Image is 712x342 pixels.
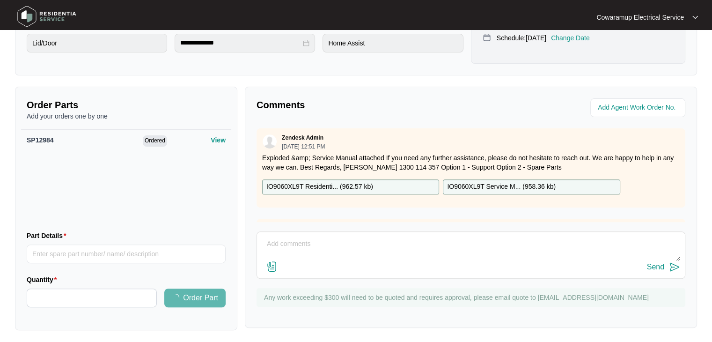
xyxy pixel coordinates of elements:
[483,33,491,42] img: map-pin
[180,38,301,48] input: Date Purchased
[27,98,226,112] p: Order Parts
[264,293,681,302] p: Any work exceeding $300 will need to be quoted and requires approval, please email quote to [EMAI...
[143,135,167,147] span: Ordered
[263,134,277,149] img: user.svg
[257,98,464,112] p: Comments
[183,292,218,304] span: Order Part
[27,34,167,52] input: Product Fault or Query
[14,2,80,30] img: residentia service logo
[266,261,278,272] img: file-attachment-doc.svg
[282,144,325,149] p: [DATE] 12:51 PM
[598,102,680,113] input: Add Agent Work Order No.
[447,182,556,192] p: IO9060XL9T Service M... ( 958.36 kb )
[27,289,156,307] input: Quantity
[647,263,664,271] div: Send
[497,33,546,43] p: Schedule: [DATE]
[551,33,590,43] p: Change Date
[27,136,54,144] span: SP12984
[27,275,60,284] label: Quantity
[596,13,684,22] p: Cowaramup Electrical Service
[266,182,373,192] p: IO9060XL9T Residenti... ( 962.57 kb )
[323,34,463,52] input: Purchased From
[27,245,226,263] input: Part Details
[27,112,226,121] p: Add your orders one by one
[692,15,698,20] img: dropdown arrow
[27,231,70,240] label: Part Details
[211,135,226,145] p: View
[282,134,323,141] p: Zendesk Admin
[170,292,181,303] span: loading
[669,261,680,273] img: send-icon.svg
[647,261,680,274] button: Send
[262,153,680,172] p: Exploded &amp; Service Manual attached If you need any further assistance, please do not hesitate...
[164,289,226,307] button: Order Part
